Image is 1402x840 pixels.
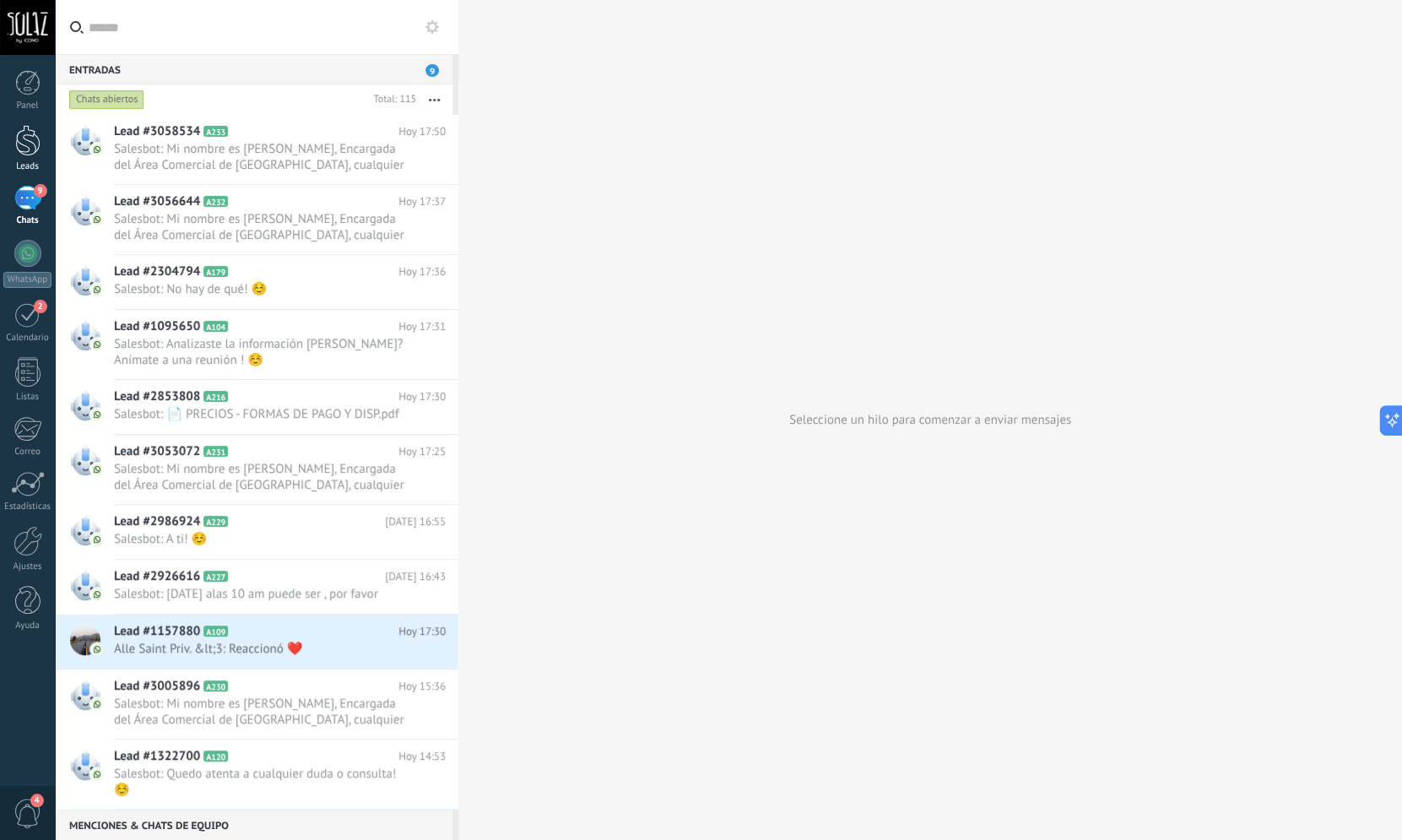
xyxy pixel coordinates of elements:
span: Hoy 17:37 [398,193,446,210]
div: Chats abiertos [69,89,144,110]
span: A120 [203,751,228,761]
span: Lead #1095650 [114,318,200,335]
span: Salesbot: Mi nombre es [PERSON_NAME], Encargada del Área Comercial de [GEOGRAPHIC_DATA], cualquie... [114,141,414,173]
span: Alle Saint Priv. &lt;3: Reaccionó ❤️ [114,641,414,657]
span: A216 [203,391,228,402]
span: A227 [203,571,228,582]
a: Lead #2304794 A179 Hoy 17:36 Salesbot: No hay de qué! ☺️ [55,255,458,309]
a: Lead #2986924 A229 [DATE] 16:55 Salesbot: A ti! ☺️ [55,505,458,559]
div: Listas [3,392,52,403]
span: Hoy 15:36 [398,678,446,695]
span: Lead #2304794 [114,263,200,280]
div: Ayuda [3,621,52,631]
div: Calendario [3,333,52,344]
span: A179 [203,266,228,277]
span: 2 [34,300,47,313]
span: Lead #3056644 [114,193,200,210]
span: Hoy 17:31 [398,318,446,335]
span: Lead #3058534 [114,123,200,140]
div: Correo [3,447,52,458]
img: com.amocrm.amocrmwa.svg [91,339,103,350]
span: 9 [425,64,439,77]
span: Salesbot: Quedo atenta a cualquier duda o consulta! ☺️ [114,766,414,798]
span: Hoy 17:30 [398,623,446,640]
span: Salesbot: Analizaste la información [PERSON_NAME]? Anímate a una reunión ! ☺️ [114,336,414,368]
img: com.amocrm.amocrmwa.svg [91,698,103,710]
a: Lead #3005896 A230 Hoy 15:36 Salesbot: Mi nombre es [PERSON_NAME], Encargada del Área Comercial d... [55,669,458,739]
div: Ajustes [3,561,52,572]
img: com.amocrm.amocrmwa.svg [91,409,103,420]
span: Hoy 17:25 [398,443,446,460]
span: Lead #1322700 [114,748,200,765]
span: A232 [203,196,228,207]
img: com.amocrm.amocrmwa.svg [91,588,103,600]
span: A229 [203,516,228,527]
span: Hoy 17:30 [398,388,446,405]
span: A104 [203,321,228,332]
span: A109 [203,626,228,637]
div: Estadísticas [3,501,52,512]
span: Lead #1157880 [114,623,200,640]
span: 9 [34,184,47,198]
div: Menciones & Chats de equipo [55,810,452,840]
a: Lead #1322700 A120 Hoy 14:53 Salesbot: Quedo atenta a cualquier duda o consulta! ☺️ [55,740,458,809]
img: com.amocrm.amocrmwa.svg [91,214,103,225]
span: Lead #2853808 [114,388,200,405]
span: [DATE] 16:43 [385,568,446,585]
img: com.amocrm.amocrmwa.svg [91,463,103,475]
span: Salesbot: Mi nombre es [PERSON_NAME], Encargada del Área Comercial de [GEOGRAPHIC_DATA], cualquie... [114,461,414,493]
span: A230 [203,680,228,691]
span: A233 [203,126,228,137]
span: Lead #3005896 [114,678,200,695]
img: com.amocrm.amocrmwa.svg [91,768,103,780]
div: Leads [3,161,52,172]
a: Lead #3056644 A232 Hoy 17:37 Salesbot: Mi nombre es [PERSON_NAME], Encargada del Área Comercial d... [55,185,458,254]
span: Salesbot: Mi nombre es [PERSON_NAME], Encargada del Área Comercial de [GEOGRAPHIC_DATA], cualquie... [114,696,414,728]
a: Lead #2926616 A227 [DATE] 16:43 Salesbot: [DATE] alas 10 am puede ser , por favor [55,560,458,614]
span: Salesbot: 📄 PRECIOS - FORMAS DE PAGO Y DISP.pdf [114,406,414,422]
img: com.amocrm.amocrmwa.svg [91,534,103,545]
span: Salesbot: A ti! ☺️ [114,531,414,547]
span: [DATE] 16:55 [385,513,446,530]
button: Más [416,84,452,115]
a: Lead #3058534 A233 Hoy 17:50 Salesbot: Mi nombre es [PERSON_NAME], Encargada del Área Comercial d... [55,115,458,184]
span: A231 [203,446,228,457]
img: com.amocrm.amocrmwa.svg [91,144,103,155]
div: WhatsApp [3,272,51,288]
span: Lead #2926616 [114,568,200,585]
span: Salesbot: [DATE] alas 10 am puede ser , por favor [114,586,414,602]
img: com.amocrm.amocrmwa.svg [91,284,103,295]
span: Hoy 17:50 [398,123,446,140]
span: Hoy 14:53 [398,748,446,765]
div: Entradas [55,54,452,84]
div: Panel [3,100,52,111]
a: Lead #1095650 A104 Hoy 17:31 Salesbot: Analizaste la información [PERSON_NAME]? Anímate a una reu... [55,310,458,379]
span: Lead #2986924 [114,513,200,530]
a: Lead #2853808 A216 Hoy 17:30 Salesbot: 📄 PRECIOS - FORMAS DE PAGO Y DISP.pdf [55,380,458,434]
span: Hoy 17:36 [398,263,446,280]
span: Salesbot: Mi nombre es [PERSON_NAME], Encargada del Área Comercial de [GEOGRAPHIC_DATA], cualquie... [114,211,414,243]
a: Lead #1157880 A109 Hoy 17:30 Alle Saint Priv. &lt;3: Reaccionó ❤️ [55,615,458,669]
div: Chats [3,215,52,226]
span: Salesbot: No hay de qué! ☺️ [114,281,414,297]
span: Lead #3053072 [114,443,200,460]
span: 4 [30,794,44,807]
div: Total: 115 [366,91,416,108]
img: com.amocrm.amocrmwa.svg [91,643,103,655]
a: Lead #3053072 A231 Hoy 17:25 Salesbot: Mi nombre es [PERSON_NAME], Encargada del Área Comercial d... [55,435,458,504]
